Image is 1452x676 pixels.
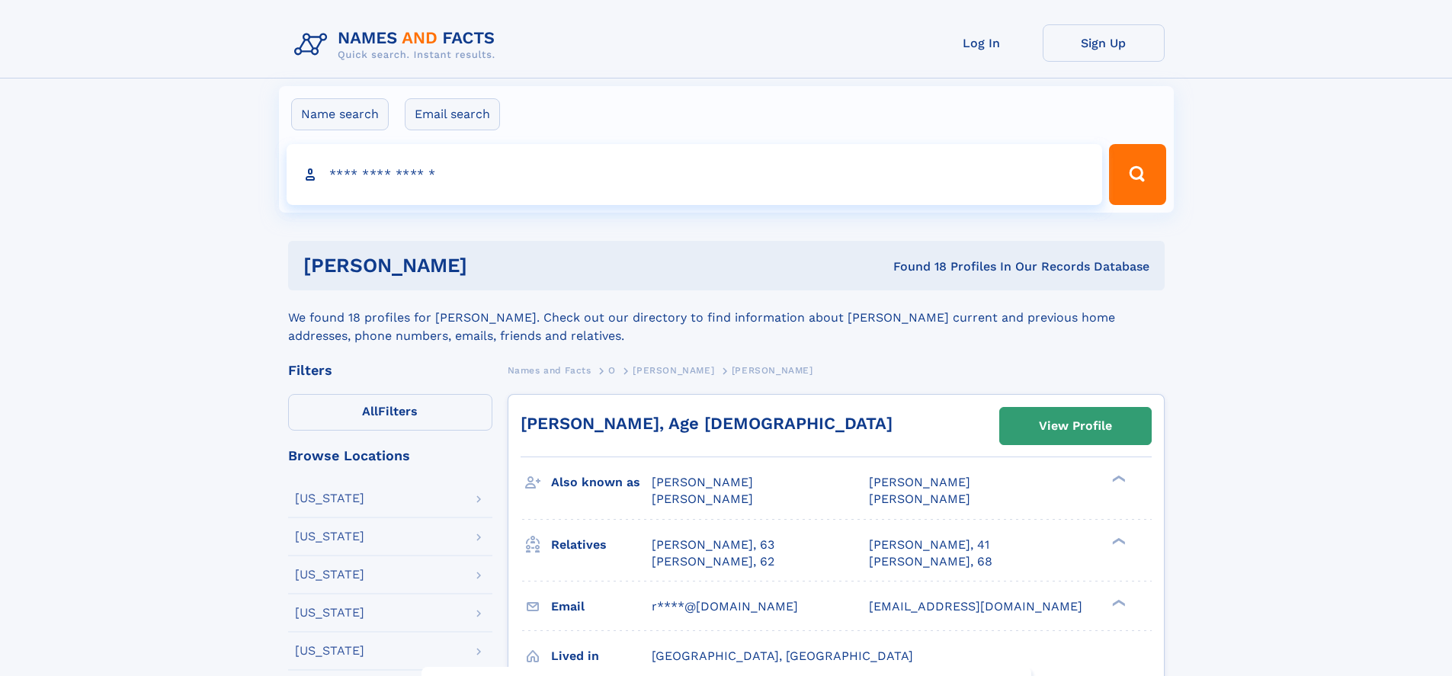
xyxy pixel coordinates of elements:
a: View Profile [1000,408,1151,444]
input: search input [287,144,1103,205]
div: [US_STATE] [295,492,364,505]
span: [PERSON_NAME] [652,492,753,506]
a: O [608,360,616,380]
a: [PERSON_NAME], 62 [652,553,774,570]
label: Filters [288,394,492,431]
a: [PERSON_NAME], 41 [869,537,989,553]
a: Sign Up [1043,24,1165,62]
a: Names and Facts [508,360,591,380]
span: [PERSON_NAME] [732,365,813,376]
h3: Lived in [551,643,652,669]
span: [PERSON_NAME] [869,492,970,506]
label: Email search [405,98,500,130]
a: Log In [921,24,1043,62]
span: All [362,404,378,418]
span: [PERSON_NAME] [869,475,970,489]
a: [PERSON_NAME], 63 [652,537,774,553]
div: Found 18 Profiles In Our Records Database [680,258,1149,275]
span: [PERSON_NAME] [652,475,753,489]
div: [US_STATE] [295,645,364,657]
div: [US_STATE] [295,569,364,581]
h1: [PERSON_NAME] [303,256,681,275]
div: We found 18 profiles for [PERSON_NAME]. Check out our directory to find information about [PERSON... [288,290,1165,345]
span: [PERSON_NAME] [633,365,714,376]
span: O [608,365,616,376]
div: ❯ [1108,474,1127,484]
button: Search Button [1109,144,1165,205]
div: ❯ [1108,536,1127,546]
a: [PERSON_NAME], 68 [869,553,992,570]
div: View Profile [1039,408,1112,444]
span: [EMAIL_ADDRESS][DOMAIN_NAME] [869,599,1082,614]
h3: Email [551,594,652,620]
h3: Also known as [551,469,652,495]
label: Name search [291,98,389,130]
div: [US_STATE] [295,607,364,619]
div: Browse Locations [288,449,492,463]
a: [PERSON_NAME] [633,360,714,380]
span: [GEOGRAPHIC_DATA], [GEOGRAPHIC_DATA] [652,649,913,663]
img: Logo Names and Facts [288,24,508,66]
div: Filters [288,364,492,377]
a: [PERSON_NAME], Age [DEMOGRAPHIC_DATA] [521,414,893,433]
div: ❯ [1108,598,1127,607]
h3: Relatives [551,532,652,558]
div: [US_STATE] [295,530,364,543]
